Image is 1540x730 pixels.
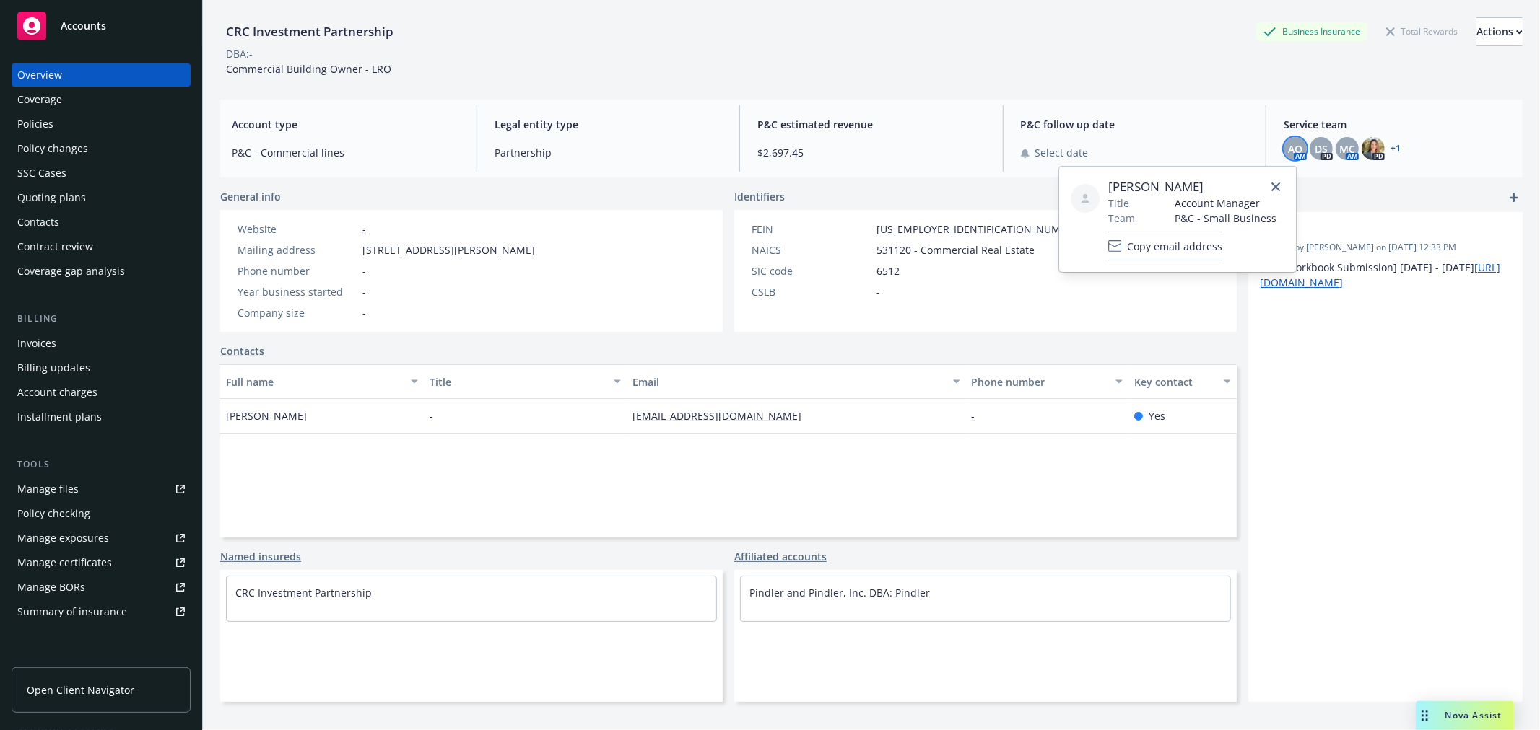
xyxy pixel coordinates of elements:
a: CRC Investment Partnership [235,586,372,599]
div: Policy changes [17,137,88,160]
button: Key contact [1128,364,1237,399]
a: Coverage [12,88,191,111]
a: Manage certificates [12,551,191,574]
div: CSLB [752,284,871,299]
span: Updated by [PERSON_NAME] on [DATE] 12:33 PM [1260,241,1511,254]
a: add [1505,189,1523,206]
div: Contract review [17,235,93,258]
span: Account Manager [1175,195,1276,211]
span: Team [1108,211,1135,226]
div: Tools [12,457,191,472]
div: DBA: - [226,46,253,61]
a: Affiliated accounts [734,549,827,564]
span: MC [1339,141,1355,157]
a: Policy checking [12,502,191,525]
div: Billing updates [17,356,90,379]
a: - [972,409,987,423]
a: Accounts [12,6,191,46]
img: photo [1362,137,1385,160]
span: - [362,305,366,320]
div: Account charges [17,381,97,404]
div: SIC code [752,263,871,278]
span: Copy email address [1127,239,1222,254]
div: Phone number [972,374,1107,390]
span: Identifiers [734,189,785,204]
span: - [876,284,880,299]
div: CRC Investment Partnership [220,22,399,41]
div: Coverage gap analysis [17,260,125,283]
div: SSC Cases [17,162,66,185]
a: close [1267,178,1284,195]
span: - [1260,224,1474,239]
div: Analytics hub [12,652,191,667]
a: Named insureds [220,549,301,564]
span: Service team [1284,117,1511,132]
div: NAICS [752,242,871,258]
div: Invoices [17,332,56,355]
span: Accounts [61,20,106,32]
a: Installment plans [12,405,191,428]
div: -Updatedby [PERSON_NAME] on [DATE] 12:33 PM[BPO Workbook Submission] [DATE] - [DATE][URL][DOMAIN_... [1248,212,1523,302]
div: Mailing address [238,242,357,258]
a: Pindler and Pindler, Inc. DBA: Pindler [749,586,930,599]
a: [EMAIL_ADDRESS][DOMAIN_NAME] [632,409,813,423]
div: Business Insurance [1256,22,1367,40]
span: P&C estimated revenue [757,117,985,132]
span: Nova Assist [1445,709,1502,721]
a: Account charges [12,381,191,404]
div: Manage exposures [17,527,109,550]
a: Manage exposures [12,527,191,550]
div: Company size [238,305,357,320]
button: Phone number [966,364,1128,399]
div: Billing [12,312,191,326]
div: Total Rewards [1379,22,1465,40]
div: Title [430,374,606,390]
span: Commercial Building Owner - LRO [226,62,391,76]
div: Manage BORs [17,576,85,599]
div: Drag to move [1416,701,1434,730]
button: Actions [1476,17,1523,46]
button: Copy email address [1108,232,1222,260]
span: Select date [1035,145,1089,160]
div: FEIN [752,221,871,237]
button: Email [627,364,965,399]
span: Yes [1149,408,1165,423]
div: Manage certificates [17,551,112,574]
span: 6512 [876,263,900,278]
a: Coverage gap analysis [12,260,191,283]
div: Contacts [17,211,59,234]
button: Full name [220,364,424,399]
a: Contract review [12,235,191,258]
a: Contacts [12,211,191,234]
span: 531120 - Commercial Real Estate [876,242,1035,258]
span: Open Client Navigator [27,682,134,698]
span: - [362,263,366,278]
div: Email [632,374,944,390]
span: Legal entity type [495,117,722,132]
div: Installment plans [17,405,102,428]
button: Nova Assist [1416,701,1514,730]
div: Year business started [238,284,357,299]
span: [PERSON_NAME] [226,408,307,423]
div: Full name [226,374,402,390]
a: Policy changes [12,137,191,160]
a: Invoices [12,332,191,355]
div: Phone number [238,263,357,278]
a: Overview [12,63,191,87]
span: P&C follow up date [1021,117,1248,132]
span: - [430,408,433,423]
span: General info [220,189,281,204]
a: Manage files [12,478,191,501]
a: Quoting plans [12,186,191,209]
a: SSC Cases [12,162,191,185]
button: Title [424,364,627,399]
div: Policies [17,113,53,136]
span: Title [1108,195,1129,211]
div: Overview [17,63,62,87]
a: Summary of insurance [12,600,191,623]
span: Partnership [495,145,722,160]
span: [PERSON_NAME] [1108,178,1276,195]
span: [US_EMPLOYER_IDENTIFICATION_NUMBER] [876,221,1083,237]
span: $2,697.45 [757,145,985,160]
